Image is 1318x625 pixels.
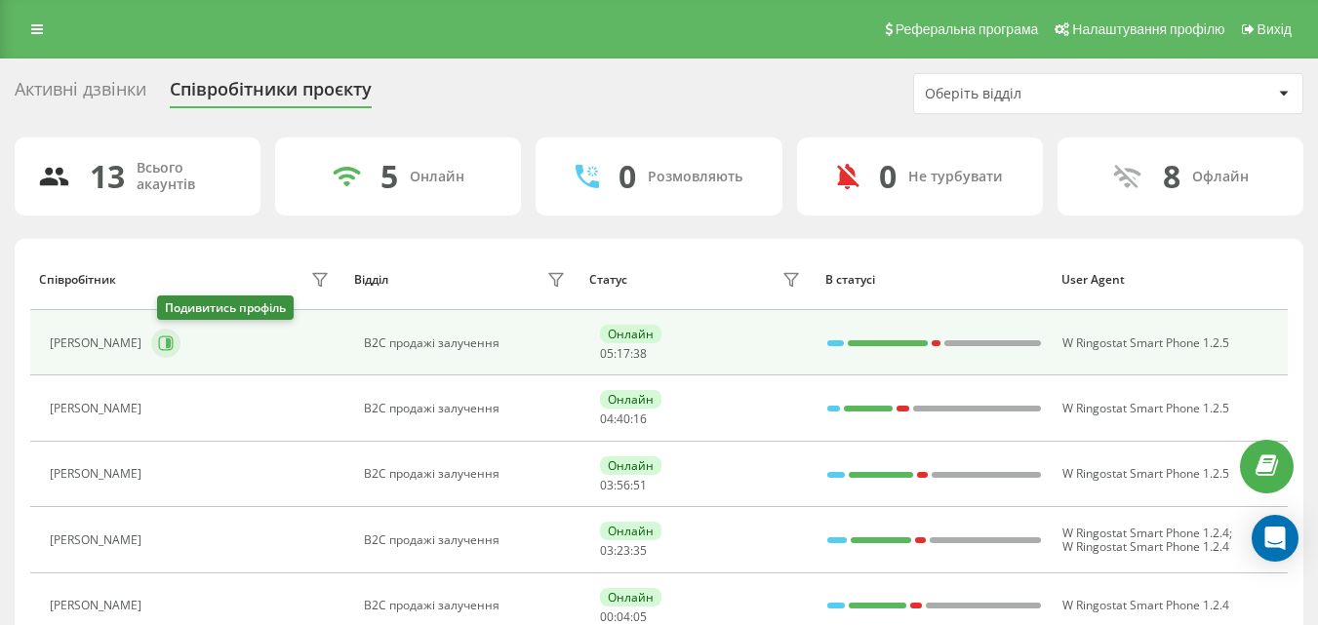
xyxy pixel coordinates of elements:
div: Онлайн [410,169,464,185]
div: Онлайн [600,390,661,409]
div: Оберіть відділ [925,86,1158,102]
div: Онлайн [600,456,661,475]
div: [PERSON_NAME] [50,336,146,350]
span: 05 [633,608,647,625]
div: Статус [589,273,627,287]
span: 03 [600,542,614,559]
div: [PERSON_NAME] [50,467,146,481]
div: Open Intercom Messenger [1252,515,1298,562]
span: W Ringostat Smart Phone 1.2.5 [1062,400,1229,416]
span: 56 [617,477,630,493]
div: User Agent [1061,273,1279,287]
div: [PERSON_NAME] [50,402,146,415]
span: 23 [617,542,630,559]
div: B2C продажі залучення [364,467,570,481]
div: 5 [380,158,398,195]
div: 0 [619,158,636,195]
div: Онлайн [600,325,661,343]
span: 03 [600,477,614,493]
div: : : [600,544,647,558]
div: : : [600,412,647,426]
div: Не турбувати [908,169,1003,185]
span: 00 [600,608,614,625]
span: Реферальна програма [896,21,1039,37]
div: Подивитись профіль [157,295,294,320]
div: Всього акаунтів [137,160,237,193]
span: 51 [633,477,647,493]
div: 0 [879,158,897,195]
div: B2C продажі залучення [364,599,570,612]
div: Співробітники проєкту [170,79,372,109]
span: W Ringostat Smart Phone 1.2.4 [1062,525,1229,541]
span: 38 [633,345,647,362]
span: 17 [617,345,630,362]
div: [PERSON_NAME] [50,599,146,612]
div: : : [600,347,647,361]
div: Співробітник [39,273,116,287]
div: B2C продажі залучення [364,336,570,350]
div: 13 [90,158,125,195]
span: 16 [633,410,647,427]
span: W Ringostat Smart Phone 1.2.4 [1062,538,1229,555]
span: W Ringostat Smart Phone 1.2.5 [1062,334,1229,351]
div: [PERSON_NAME] [50,533,146,547]
div: Активні дзвінки [15,79,146,109]
div: 8 [1163,158,1180,195]
div: Відділ [354,273,388,287]
div: Онлайн [600,522,661,540]
div: Офлайн [1192,169,1249,185]
div: B2C продажі залучення [364,402,570,415]
div: В статусі [825,273,1043,287]
span: 35 [633,542,647,559]
span: Вихід [1258,21,1292,37]
span: 05 [600,345,614,362]
div: Розмовляють [648,169,742,185]
div: B2C продажі залучення [364,533,570,547]
span: Налаштування профілю [1072,21,1224,37]
span: 04 [600,410,614,427]
span: 04 [617,608,630,625]
div: : : [600,479,647,492]
div: : : [600,610,647,624]
span: W Ringostat Smart Phone 1.2.5 [1062,465,1229,482]
div: Онлайн [600,588,661,606]
span: 40 [617,410,630,427]
span: W Ringostat Smart Phone 1.2.4 [1062,597,1229,613]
